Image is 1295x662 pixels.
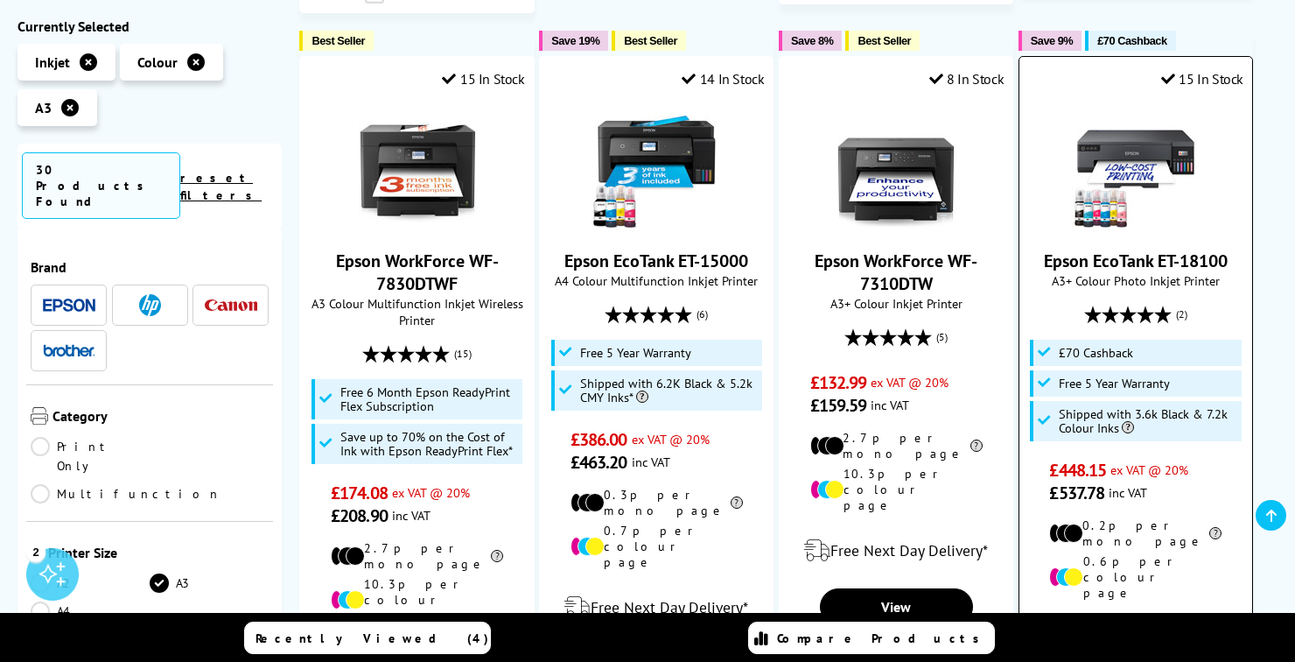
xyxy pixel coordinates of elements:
[820,588,973,625] a: View
[871,397,909,413] span: inc VAT
[31,602,150,621] a: A4
[22,152,180,219] span: 30 Products Found
[340,430,518,458] span: Save up to 70% on the Cost of Ink with Epson ReadyPrint Flex*
[1070,218,1201,236] a: Epson EcoTank ET-18100
[336,250,499,295] a: Epson WorkForce WF-7830DTWF
[31,574,150,593] a: A2
[1059,377,1170,391] span: Free 5 Year Warranty
[31,407,48,425] img: Category
[539,31,608,51] button: Save 19%
[871,374,948,391] span: ex VAT @ 20%
[309,295,524,328] span: A3 Colour Multifunction Inkjet Wireless Printer
[392,484,470,501] span: ex VAT @ 20%
[150,574,269,593] a: A3
[137,53,178,71] span: Colour
[1049,482,1104,504] span: £537.78
[1044,250,1228,272] a: Epson EcoTank ET-18100
[139,294,161,316] img: HP
[788,526,1004,575] div: modal_delivery
[1049,459,1106,482] span: £448.15
[123,294,176,316] a: HP
[331,504,388,527] span: £208.90
[392,507,430,524] span: inc VAT
[580,346,691,360] span: Free 5 Year Warranty
[454,337,472,370] span: (15)
[52,407,269,428] span: Category
[830,101,962,232] img: Epson WorkForce WF-7310DTW
[551,34,599,47] span: Save 19%
[352,101,483,232] img: Epson WorkForce WF-7830DTWF
[17,18,282,35] div: Currently Selected
[1109,484,1147,501] span: inc VAT
[1049,518,1221,549] li: 0.2p per mono page
[35,99,52,116] span: A3
[570,487,743,518] li: 0.3p per mono page
[696,298,708,331] span: (6)
[205,299,257,311] img: Canon
[570,428,627,451] span: £386.00
[1110,461,1188,478] span: ex VAT @ 20%
[791,34,833,47] span: Save 8%
[570,451,627,474] span: £463.20
[331,540,503,572] li: 2.7p per mono page
[180,170,262,203] a: reset filters
[43,299,95,312] img: Epson
[1176,298,1187,331] span: (2)
[549,583,764,632] div: modal_delivery
[632,431,710,447] span: ex VAT @ 20%
[1085,31,1175,51] button: £70 Cashback
[35,53,70,71] span: Inkjet
[1049,553,1221,601] li: 0.6p per colour page
[810,466,983,513] li: 10.3p per colour page
[1059,407,1236,435] span: Shipped with 3.6k Black & 7.2k Colour Inks
[299,31,374,51] button: Best Seller
[624,34,677,47] span: Best Seller
[549,272,764,289] span: A4 Colour Multifunction Inkjet Printer
[612,31,686,51] button: Best Seller
[1031,34,1073,47] span: Save 9%
[857,34,911,47] span: Best Seller
[31,437,150,475] a: Print Only
[810,394,867,417] span: £159.59
[31,258,269,276] span: Brand
[340,385,518,413] span: Free 6 Month Epson ReadyPrint Flex Subscription
[815,250,977,295] a: Epson WorkForce WF-7310DTW
[591,101,722,232] img: Epson EcoTank ET-15000
[1070,101,1201,232] img: Epson EcoTank ET-18100
[43,340,95,362] a: Brother
[205,294,257,316] a: Canon
[777,630,989,646] span: Compare Products
[31,484,221,504] a: Multifunction
[845,31,920,51] button: Best Seller
[580,377,758,405] span: Shipped with 6.2K Black & 5.2k CMY Inks*
[43,294,95,316] a: Epson
[26,542,45,561] div: 2
[1018,31,1081,51] button: Save 9%
[352,218,483,236] a: Epson WorkForce WF-7830DTWF
[591,218,722,236] a: Epson EcoTank ET-15000
[1161,70,1243,88] div: 15 In Stock
[1059,346,1133,360] span: £70 Cashback
[331,576,503,623] li: 10.3p per colour page
[632,454,670,470] span: inc VAT
[311,34,365,47] span: Best Seller
[810,430,983,461] li: 2.7p per mono page
[830,218,962,236] a: Epson WorkForce WF-7310DTW
[244,622,491,654] a: Recently Viewed (4)
[48,544,269,565] span: Printer Size
[682,70,764,88] div: 14 In Stock
[331,482,388,504] span: £174.08
[788,295,1004,312] span: A3+ Colour Inkjet Printer
[779,31,842,51] button: Save 8%
[748,622,995,654] a: Compare Products
[570,523,743,570] li: 0.7p per colour page
[810,371,867,394] span: £132.99
[255,630,489,646] span: Recently Viewed (4)
[43,344,95,356] img: Brother
[936,320,948,354] span: (5)
[929,70,1004,88] div: 8 In Stock
[1028,272,1243,289] span: A3+ Colour Photo Inkjet Printer
[442,70,524,88] div: 15 In Stock
[564,250,748,272] a: Epson EcoTank ET-15000
[1097,34,1166,47] span: £70 Cashback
